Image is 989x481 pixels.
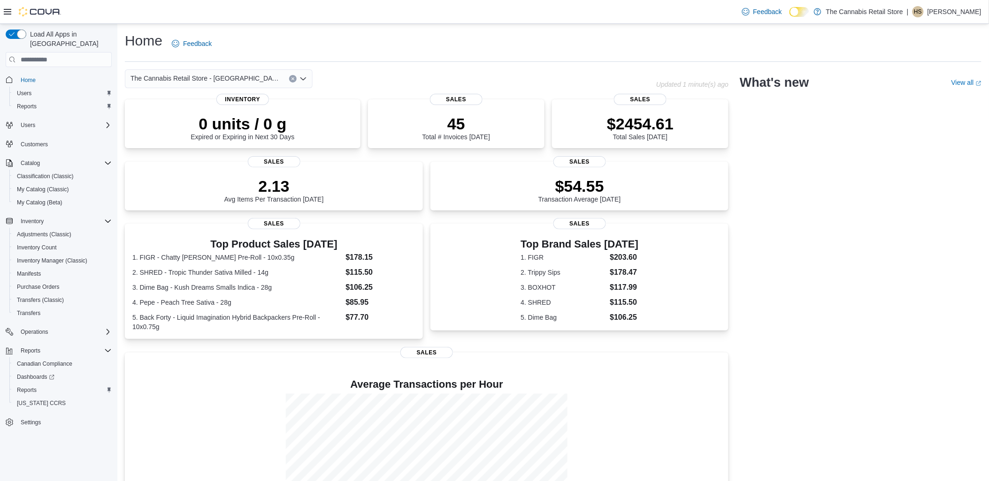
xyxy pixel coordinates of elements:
span: Sales [614,94,667,105]
span: Purchase Orders [17,283,60,291]
a: Purchase Orders [13,281,63,293]
button: Customers [2,137,115,151]
button: Operations [17,326,52,338]
span: Inventory Count [17,244,57,251]
a: Classification (Classic) [13,171,77,182]
span: Washington CCRS [13,398,112,409]
a: Transfers [13,308,44,319]
a: Adjustments (Classic) [13,229,75,240]
p: 2.13 [224,177,324,195]
button: Operations [2,325,115,338]
div: Total Sales [DATE] [607,114,674,141]
span: Inventory Manager (Classic) [17,257,87,264]
span: Sales [430,94,483,105]
button: Reports [9,383,115,397]
a: Settings [17,417,45,428]
span: Dashboards [17,373,54,381]
span: My Catalog (Classic) [17,186,69,193]
button: Inventory [17,216,47,227]
dd: $85.95 [345,297,415,308]
dt: 2. SHRED - Tropic Thunder Sativa Milled - 14g [132,268,342,277]
dd: $115.50 [345,267,415,278]
span: Transfers [17,309,40,317]
span: Reports [17,103,37,110]
a: Dashboards [9,370,115,383]
span: My Catalog (Beta) [13,197,112,208]
span: Feedback [183,39,212,48]
a: My Catalog (Beta) [13,197,66,208]
button: Settings [2,415,115,429]
dd: $106.25 [610,312,639,323]
h2: What's new [740,75,809,90]
span: Customers [17,138,112,150]
a: Customers [17,139,52,150]
p: The Cannabis Retail Store [826,6,903,17]
dd: $106.25 [345,282,415,293]
a: Reports [13,101,40,112]
span: Sales [248,218,300,229]
button: Manifests [9,267,115,280]
span: Sales [553,156,606,167]
span: Adjustments (Classic) [17,231,71,238]
span: Purchase Orders [13,281,112,293]
button: My Catalog (Classic) [9,183,115,196]
a: View allExternal link [951,79,981,86]
p: $54.55 [538,177,621,195]
a: Inventory Manager (Classic) [13,255,91,266]
button: Reports [9,100,115,113]
dt: 4. Pepe - Peach Tree Sativa - 28g [132,298,342,307]
a: Reports [13,384,40,396]
dt: 2. Trippy Sips [521,268,606,277]
a: Canadian Compliance [13,358,76,369]
h3: Top Product Sales [DATE] [132,239,415,250]
span: Load All Apps in [GEOGRAPHIC_DATA] [26,30,112,48]
dt: 1. FIGR - Chatty [PERSON_NAME] Pre-Roll - 10x0.35g [132,253,342,262]
nav: Complex example [6,69,112,453]
button: Inventory [2,215,115,228]
span: Reports [21,347,40,354]
span: Users [21,121,35,129]
dd: $115.50 [610,297,639,308]
a: Transfers (Classic) [13,294,68,306]
div: Total # Invoices [DATE] [422,114,490,141]
span: Adjustments (Classic) [13,229,112,240]
dd: $77.70 [345,312,415,323]
span: Reports [13,384,112,396]
dd: $178.15 [345,252,415,263]
span: HS [914,6,922,17]
button: Open list of options [299,75,307,83]
button: Purchase Orders [9,280,115,293]
a: Feedback [738,2,786,21]
button: Reports [2,344,115,357]
dd: $203.60 [610,252,639,263]
span: Manifests [17,270,41,278]
span: Operations [17,326,112,338]
span: Canadian Compliance [17,360,72,368]
img: Cova [19,7,61,16]
input: Dark Mode [790,7,809,17]
button: Adjustments (Classic) [9,228,115,241]
span: Inventory Manager (Classic) [13,255,112,266]
span: Transfers [13,308,112,319]
span: Reports [17,345,112,356]
span: Users [13,88,112,99]
dd: $117.99 [610,282,639,293]
button: My Catalog (Beta) [9,196,115,209]
span: My Catalog (Classic) [13,184,112,195]
span: Reports [17,386,37,394]
dt: 3. Dime Bag - Kush Dreams Smalls Indica - 28g [132,283,342,292]
span: Feedback [753,7,782,16]
button: Reports [17,345,44,356]
a: Inventory Count [13,242,61,253]
svg: External link [976,81,981,86]
button: Home [2,73,115,86]
span: Home [21,76,36,84]
dt: 5. Back Forty - Liquid Imagination Hybrid Backpackers Pre-Roll - 10x0.75g [132,313,342,331]
span: Catalog [17,158,112,169]
span: Sales [248,156,300,167]
button: Users [2,119,115,132]
button: Transfers [9,307,115,320]
span: Inventory [17,216,112,227]
span: Sales [553,218,606,229]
